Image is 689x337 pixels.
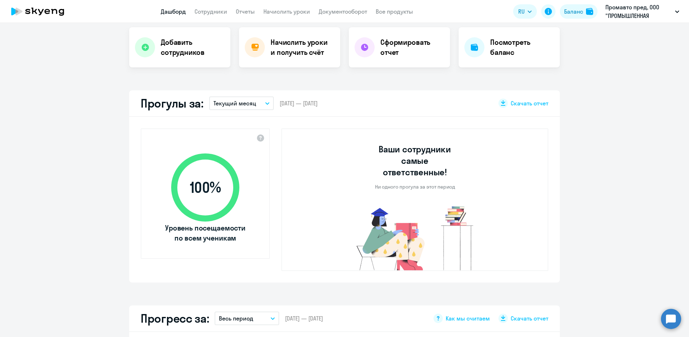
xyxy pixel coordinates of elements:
[564,7,583,16] div: Баланс
[513,4,537,19] button: RU
[376,8,413,15] a: Все продукты
[236,8,255,15] a: Отчеты
[164,179,247,196] span: 100 %
[141,96,203,110] h2: Прогулы за:
[214,99,256,108] p: Текущий месяц
[511,314,548,322] span: Скачать отчет
[375,184,455,190] p: Ни одного прогула за этот период
[285,314,323,322] span: [DATE] — [DATE]
[319,8,367,15] a: Документооборот
[490,37,554,57] h4: Посмотреть баланс
[446,314,490,322] span: Как мы считаем
[343,204,487,270] img: no-truants
[369,143,461,178] h3: Ваши сотрудники самые ответственные!
[164,223,247,243] span: Уровень посещаемости по всем ученикам
[161,37,225,57] h4: Добавить сотрудников
[194,8,227,15] a: Сотрудники
[586,8,593,15] img: balance
[219,314,253,323] p: Весь период
[602,3,683,20] button: Промавто пред, ООО "ПРОМЫШЛЕННАЯ АВТОМАТИЗАЦИЯ"
[209,96,274,110] button: Текущий месяц
[380,37,444,57] h4: Сформировать отчет
[518,7,525,16] span: RU
[161,8,186,15] a: Дашборд
[141,311,209,326] h2: Прогресс за:
[263,8,310,15] a: Начислить уроки
[215,312,279,325] button: Весь период
[271,37,333,57] h4: Начислить уроки и получить счёт
[605,3,672,20] p: Промавто пред, ООО "ПРОМЫШЛЕННАЯ АВТОМАТИЗАЦИЯ"
[511,99,548,107] span: Скачать отчет
[280,99,318,107] span: [DATE] — [DATE]
[560,4,597,19] button: Балансbalance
